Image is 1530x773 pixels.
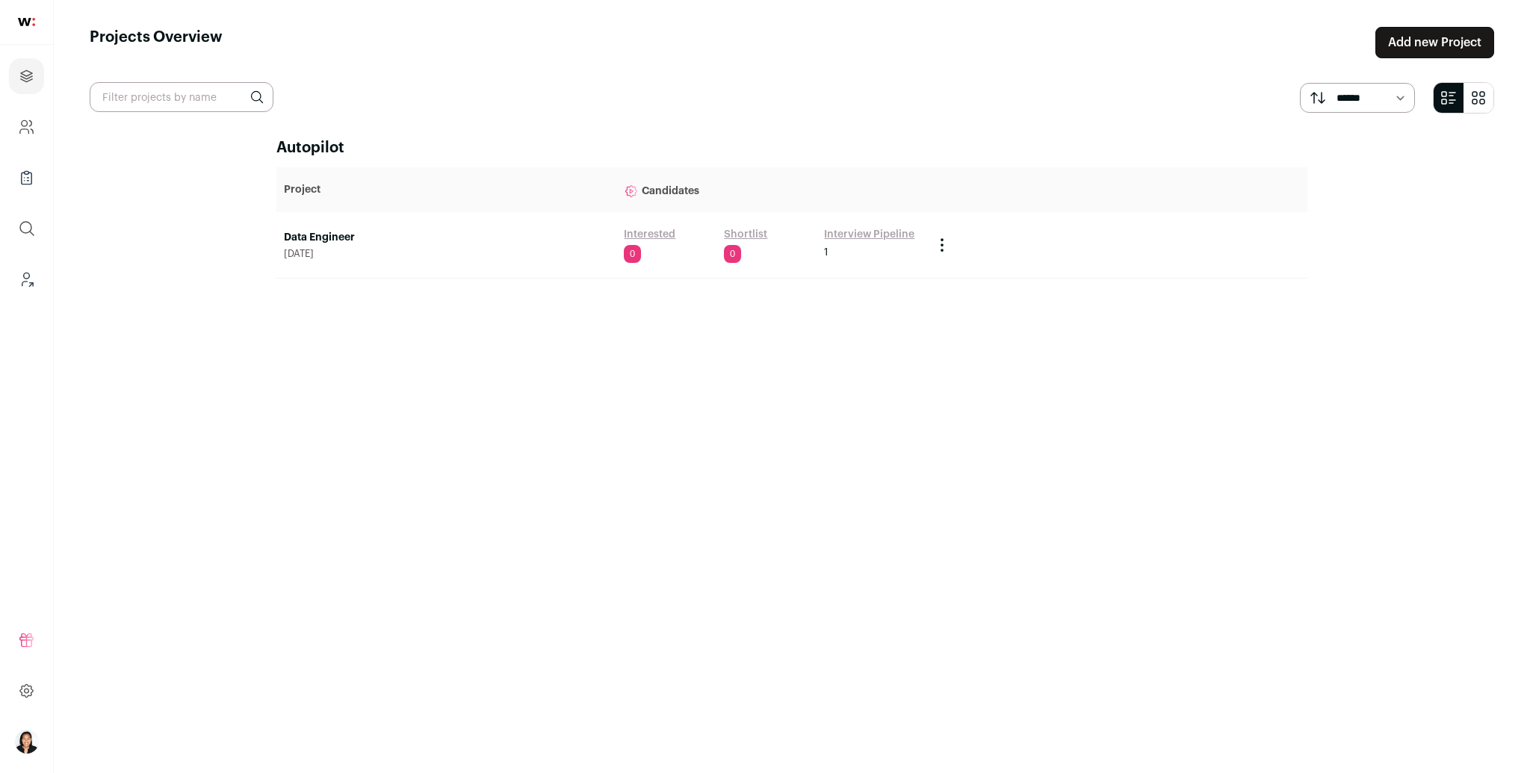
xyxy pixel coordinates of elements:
h2: Autopilot [276,137,1307,158]
span: 0 [724,245,741,263]
span: 1 [824,245,829,260]
a: Projects [9,58,44,94]
a: Interview Pipeline [824,227,914,242]
img: 13709957-medium_jpg [15,730,39,754]
a: Company Lists [9,160,44,196]
p: Candidates [624,175,918,205]
a: Interested [624,227,675,242]
button: Project Actions [933,236,951,254]
span: 0 [624,245,641,263]
a: Leads (Backoffice) [9,261,44,297]
a: Data Engineer [284,230,609,245]
h1: Projects Overview [90,27,223,58]
button: Open dropdown [15,730,39,754]
a: Add new Project [1375,27,1494,58]
p: Project [284,182,609,197]
a: Shortlist [724,227,767,242]
img: wellfound-shorthand-0d5821cbd27db2630d0214b213865d53afaa358527fdda9d0ea32b1df1b89c2c.svg [18,18,35,26]
span: [DATE] [284,248,609,260]
input: Filter projects by name [90,82,273,112]
a: Company and ATS Settings [9,109,44,145]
